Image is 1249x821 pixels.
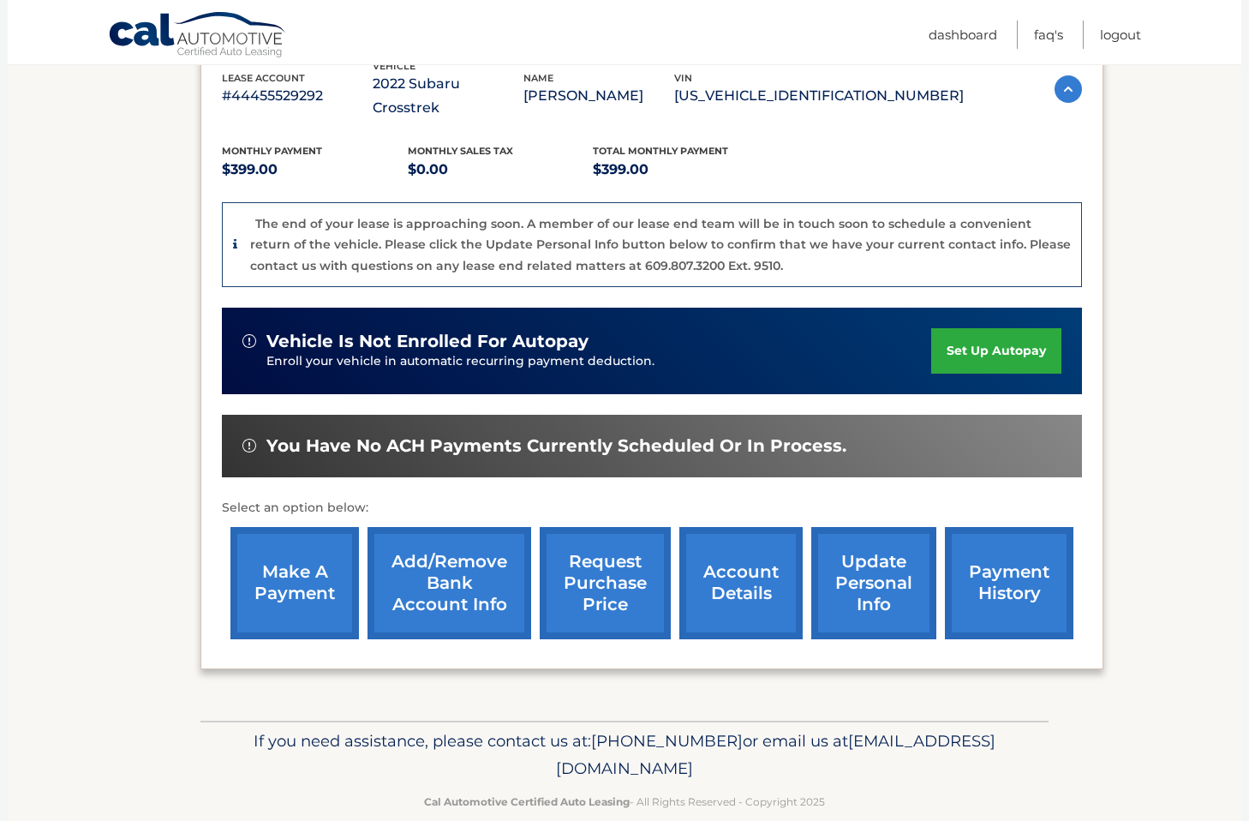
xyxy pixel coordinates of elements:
p: [PERSON_NAME] [523,84,674,108]
strong: Cal Automotive Certified Auto Leasing [424,795,630,808]
a: Add/Remove bank account info [368,527,531,639]
a: update personal info [811,527,936,639]
span: [PHONE_NUMBER] [591,731,743,751]
a: set up autopay [931,328,1061,374]
a: request purchase price [540,527,671,639]
span: Monthly sales Tax [408,145,513,157]
p: #44455529292 [222,84,373,108]
p: $399.00 [593,158,779,182]
p: 2022 Subaru Crosstrek [373,72,523,120]
p: - All Rights Reserved - Copyright 2025 [212,793,1037,811]
span: vehicle [373,60,415,72]
a: make a payment [230,527,359,639]
span: vehicle is not enrolled for autopay [266,331,589,352]
p: Enroll your vehicle in automatic recurring payment deduction. [266,352,931,371]
img: accordion-active.svg [1055,75,1082,103]
p: Select an option below: [222,498,1082,518]
img: alert-white.svg [242,439,256,452]
a: account details [679,527,803,639]
a: payment history [945,527,1073,639]
span: lease account [222,72,305,84]
span: vin [674,72,692,84]
p: $399.00 [222,158,408,182]
span: name [523,72,553,84]
span: Monthly Payment [222,145,322,157]
a: FAQ's [1034,21,1063,49]
a: Dashboard [929,21,997,49]
p: [US_VEHICLE_IDENTIFICATION_NUMBER] [674,84,964,108]
span: Total Monthly Payment [593,145,728,157]
span: You have no ACH payments currently scheduled or in process. [266,435,846,457]
a: Logout [1100,21,1141,49]
p: The end of your lease is approaching soon. A member of our lease end team will be in touch soon t... [250,216,1071,273]
p: If you need assistance, please contact us at: or email us at [212,728,1037,782]
a: Cal Automotive [108,11,288,61]
img: alert-white.svg [242,334,256,348]
p: $0.00 [408,158,594,182]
